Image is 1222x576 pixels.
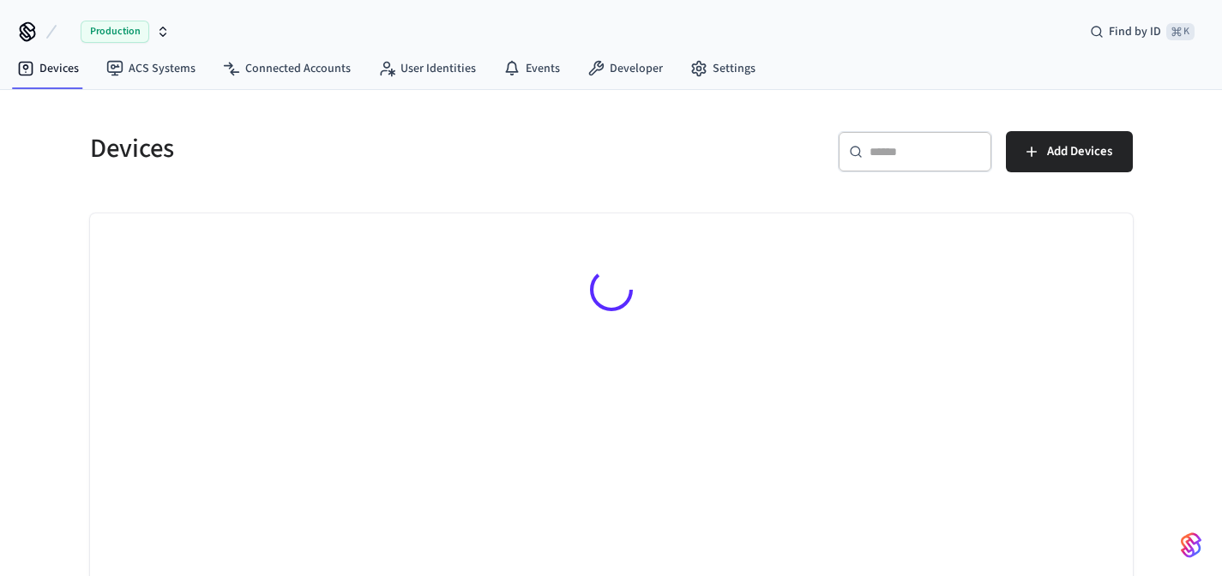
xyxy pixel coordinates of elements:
[93,53,209,84] a: ACS Systems
[209,53,364,84] a: Connected Accounts
[574,53,677,84] a: Developer
[1166,23,1195,40] span: ⌘ K
[1076,16,1208,47] div: Find by ID⌘ K
[490,53,574,84] a: Events
[677,53,769,84] a: Settings
[90,131,601,166] h5: Devices
[3,53,93,84] a: Devices
[1006,131,1133,172] button: Add Devices
[1181,531,1201,559] img: SeamLogoGradient.69752ec5.svg
[1047,141,1112,163] span: Add Devices
[1109,23,1161,40] span: Find by ID
[364,53,490,84] a: User Identities
[81,21,149,43] span: Production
